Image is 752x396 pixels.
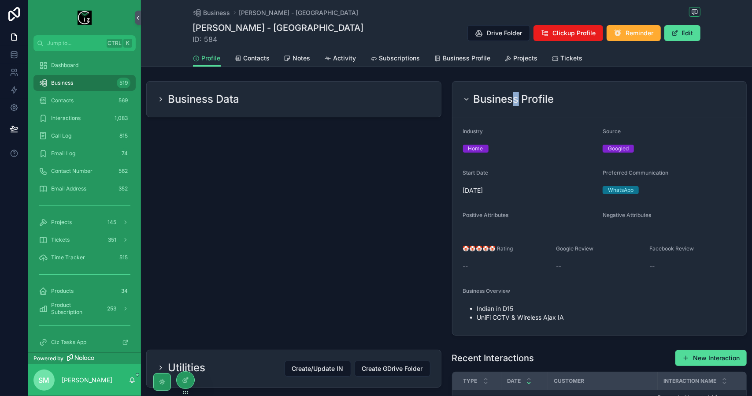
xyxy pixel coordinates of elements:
[468,145,483,153] div: Home
[477,304,736,313] li: Indian in D15
[193,50,221,67] a: Profile
[33,57,136,73] a: Dashboard
[608,186,633,194] div: WhatsApp
[603,128,621,134] span: Source
[51,132,71,139] span: Call Log
[533,25,603,41] button: Clickup Profile
[105,217,119,228] div: 145
[33,146,136,161] a: Email Log74
[292,364,344,373] span: Create/Update IN
[333,54,356,63] span: Activity
[649,262,655,271] span: --
[51,62,78,69] span: Dashboard
[51,97,74,104] span: Contacts
[51,236,70,243] span: Tickets
[33,355,63,362] span: Powered by
[370,50,420,68] a: Subscriptions
[116,183,130,194] div: 352
[649,245,694,252] span: Facebook Review
[664,25,700,41] button: Edit
[325,50,356,68] a: Activity
[33,334,136,350] a: Ciz Tasks App
[607,25,661,41] button: Reminder
[124,40,131,47] span: K
[47,40,103,47] span: Jump to...
[608,145,629,153] div: Googled
[239,8,359,17] a: [PERSON_NAME] - [GEOGRAPHIC_DATA]
[603,212,651,218] span: Negative Attributes
[33,250,136,265] a: Time Tracker515
[452,352,534,364] h1: Recent Interactions
[362,364,423,373] span: Create GDrive Folder
[603,169,668,176] span: Preferred Communication
[51,254,85,261] span: Time Tracker
[51,168,93,175] span: Contact Number
[33,163,136,179] a: Contact Number562
[626,29,654,37] span: Reminder
[505,50,538,68] a: Projects
[193,8,230,17] a: Business
[62,376,112,385] p: [PERSON_NAME]
[168,92,239,106] h2: Business Data
[514,54,538,63] span: Projects
[33,214,136,230] a: Projects145
[33,181,136,197] a: Email Address352
[467,25,530,41] button: Drive Folder
[117,131,130,141] div: 815
[675,350,747,366] button: New Interaction
[33,35,136,51] button: Jump to...CtrlK
[33,232,136,248] a: Tickets351
[463,245,513,252] span: 🤡🤡🤡🤡🤡 Rating
[28,51,141,352] div: scrollable content
[552,50,583,68] a: Tickets
[51,115,81,122] span: Interactions
[33,283,136,299] a: Products34
[355,361,430,377] button: Create GDrive Folder
[33,75,136,91] a: Business519
[33,110,136,126] a: Interactions1,083
[554,377,584,385] span: Customer
[78,11,92,25] img: App logo
[116,95,130,106] div: 569
[463,128,483,134] span: Industry
[193,34,364,45] span: ID: 584
[168,361,205,375] h2: Utilities
[434,50,491,68] a: Business Profile
[51,185,86,192] span: Email Address
[51,150,75,157] span: Email Log
[112,113,130,123] div: 1,083
[107,39,122,48] span: Ctrl
[561,54,583,63] span: Tickets
[105,235,119,245] div: 351
[117,78,130,88] div: 519
[463,262,468,271] span: --
[204,8,230,17] span: Business
[477,313,736,322] li: UniFi CCTV & Wireless Ajax IA
[33,93,136,108] a: Contacts569
[463,377,478,385] span: Type
[487,29,522,37] span: Drive Folder
[507,377,521,385] span: Date
[285,361,351,377] button: Create/Update IN
[202,54,221,63] span: Profile
[33,128,136,144] a: Call Log815
[51,288,74,295] span: Products
[51,219,72,226] span: Projects
[193,22,364,34] h1: [PERSON_NAME] - [GEOGRAPHIC_DATA]
[463,169,489,176] span: Start Date
[51,339,86,346] span: Ciz Tasks App
[379,54,420,63] span: Subscriptions
[463,186,596,195] span: [DATE]
[39,375,50,385] span: SM
[293,54,311,63] span: Notes
[244,54,270,63] span: Contacts
[443,54,491,63] span: Business Profile
[235,50,270,68] a: Contacts
[119,148,130,159] div: 74
[463,288,511,294] span: Business Overview
[553,29,596,37] span: Clickup Profile
[33,301,136,317] a: Product Subscription253
[463,212,509,218] span: Positive Attributes
[28,352,141,364] a: Powered by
